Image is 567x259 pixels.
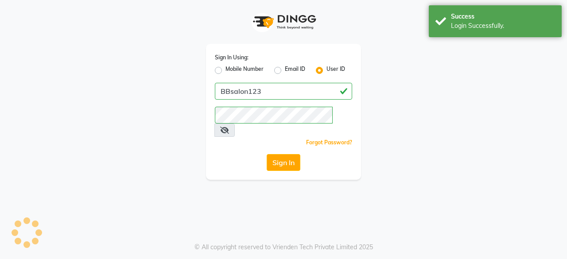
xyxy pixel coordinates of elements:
label: Mobile Number [225,65,264,76]
label: User ID [326,65,345,76]
input: Username [215,107,333,124]
div: Login Successfully. [451,21,555,31]
button: Sign In [267,154,300,171]
label: Email ID [285,65,305,76]
img: logo1.svg [248,9,319,35]
label: Sign In Using: [215,54,249,62]
input: Username [215,83,352,100]
div: Success [451,12,555,21]
a: Forgot Password? [306,139,352,146]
